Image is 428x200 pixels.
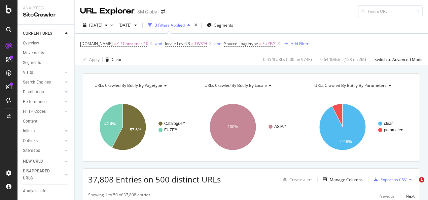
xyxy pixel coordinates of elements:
span: URLs Crawled By Botify By parameters [314,82,387,88]
div: times [193,22,199,29]
div: Create alert [289,177,312,182]
div: NEW URLS [23,158,43,165]
button: and [214,40,221,47]
span: locale Level 3 [165,41,190,46]
div: Content [23,118,37,125]
a: Analysis Info [23,188,70,195]
div: Outlinks [23,137,38,144]
div: 3 Filters Applied [155,22,185,28]
a: Inlinks [23,128,63,135]
div: and [214,41,221,46]
div: Visits [23,69,33,76]
a: Outlinks [23,137,63,144]
span: = [114,41,116,46]
h4: URLs Crawled By Botify By pagetype [93,80,189,91]
svg: A chart. [198,98,303,156]
span: [DOMAIN_NAME] [80,41,113,46]
span: URLs Crawled By Botify By pagetype [95,82,162,88]
span: 1 [419,177,424,182]
a: Segments [23,59,70,66]
input: Find a URL [358,5,423,17]
h4: URLs Crawled By Botify By parameters [313,80,408,91]
text: FUZE/* [164,128,178,132]
button: Clear [103,54,122,65]
div: Segments [23,59,41,66]
span: TW/ZH [194,39,207,48]
button: Previous [379,192,395,200]
div: arrow-right-arrow-left [161,9,165,14]
span: vs [110,22,116,27]
a: Distribution [23,89,63,96]
div: HTTP Codes [23,108,46,115]
div: and [155,41,162,46]
a: Search Engines [23,79,63,86]
button: Create alert [280,174,312,185]
svg: A chart. [308,98,413,156]
a: NEW URLS [23,158,63,165]
div: Manage Columns [330,177,363,182]
button: Next [406,192,415,200]
button: [DATE] [116,20,140,31]
div: CURRENT URLS [23,30,52,37]
div: SiteCrawler [23,11,69,19]
button: 3 Filters Applied [145,20,193,31]
a: Content [23,118,70,125]
span: Source - pagetype [224,41,258,46]
div: Previous [379,193,395,199]
text: 100% [227,125,238,129]
text: parameters [384,128,404,132]
text: Catalogue/* [164,121,185,126]
button: Switch to Advanced Mode [372,54,423,65]
button: Manage Columns [320,175,363,184]
div: Showing 1 to 50 of 37,808 entries [88,192,150,200]
div: Sitemaps [23,147,40,154]
span: 2025 Sep. 28th [89,22,102,28]
div: Clear [112,57,122,62]
div: Add Filter [291,41,309,46]
text: 92.6% [341,139,352,144]
div: URL Explorer [80,5,135,17]
span: Segments [214,22,233,28]
span: ^.*Consumer.*$ [117,39,148,48]
div: Inlinks [23,128,35,135]
div: Movements [23,49,44,57]
div: Performance [23,98,46,105]
div: Overview [23,40,39,47]
span: 37,808 Entries on 500 distinct URLs [88,174,221,185]
button: [DATE] [80,20,110,31]
span: URLs Crawled By Botify By locale [205,82,267,88]
div: 0.05 % URLs ( 500 on 974K ) [263,57,312,62]
button: Apply [80,54,100,65]
button: and [155,40,162,47]
a: Overview [23,40,70,47]
span: 2025 Sep. 14th [116,22,132,28]
a: Sitemaps [23,147,63,154]
text: 57.6% [130,128,141,132]
div: DISAPPEARED URLS [23,168,57,182]
div: Distribution [23,89,44,96]
div: Analytics [23,5,69,11]
a: Performance [23,98,63,105]
div: Export as CSV [381,177,406,182]
div: Switch to Advanced Mode [374,57,423,62]
iframe: Intercom live chat [405,177,421,193]
button: Segments [204,20,236,31]
svg: A chart. [88,98,193,156]
h4: URLs Crawled By Botify By locale [203,80,299,91]
div: Apply [89,57,100,62]
text: 42.4% [104,122,116,126]
a: Movements [23,49,70,57]
a: Visits [23,69,63,76]
text: ASIA/* [274,124,286,129]
span: = [191,41,193,46]
div: 3M Global [137,8,158,15]
button: Add Filter [282,40,309,48]
a: HTTP Codes [23,108,63,115]
a: DISAPPEARED URLS [23,168,63,182]
a: CURRENT URLS [23,30,63,37]
text: clean [384,121,394,126]
span: FUZE/* [262,39,276,48]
